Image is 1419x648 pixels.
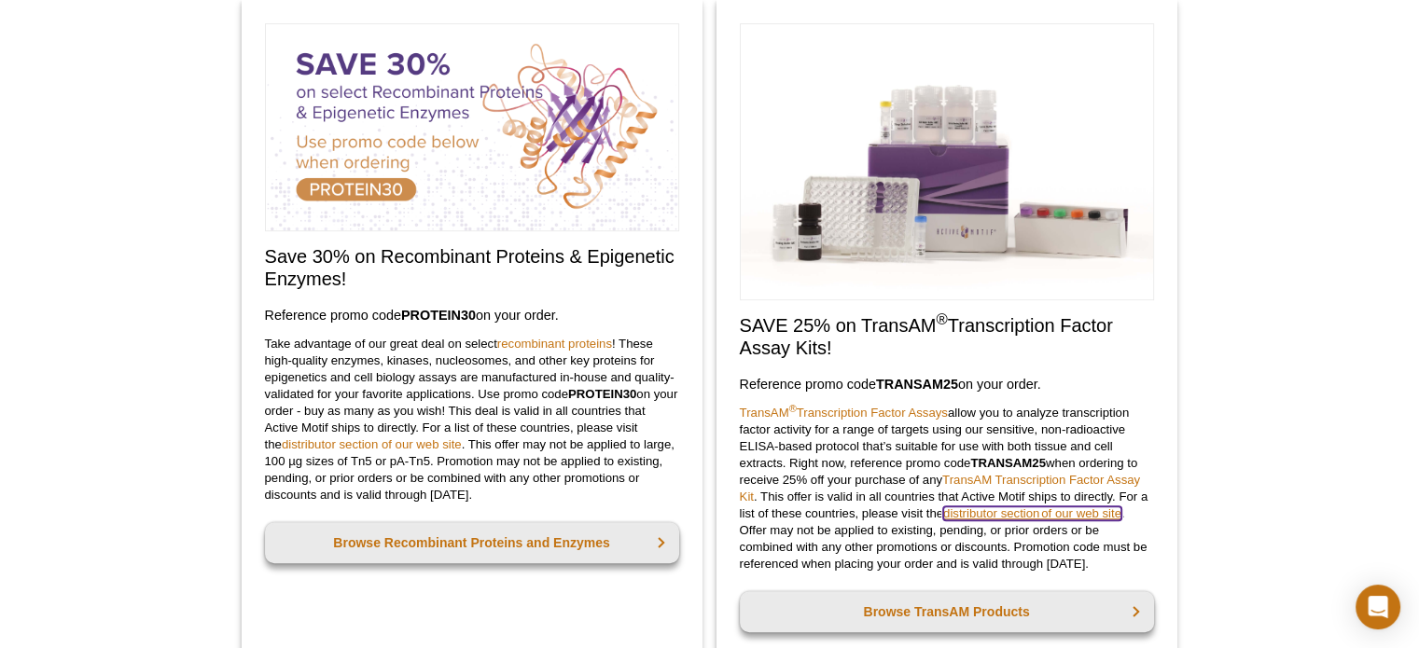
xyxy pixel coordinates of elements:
div: Open Intercom Messenger [1356,585,1400,629]
h3: Reference promo code on your order. [740,373,1154,395]
strong: PROTEIN30 [568,387,636,401]
h2: Save 30% on Recombinant Proteins & Epigenetic Enzymes! [265,245,679,290]
p: Take advantage of our great deal on select ! These high-quality enzymes, kinases, nucleosomes, an... [265,336,679,503]
a: distributor section of our web site [943,506,1121,520]
h3: Reference promo code on your order. [265,304,679,326]
img: Save on Recombinant Proteins and Enzymes [265,23,679,231]
p: allow you to analyze transcription factor activity for a range of targets using our sensitive, no... [740,405,1154,572]
strong: TRANSAM25 [970,456,1046,470]
a: Browse Recombinant Proteins and Enzymes [265,522,679,563]
img: Save on TransAM [740,23,1154,300]
a: Browse TransAM Products [740,591,1154,632]
sup: ® [789,403,797,414]
strong: TRANSAM25 [876,377,958,392]
a: distributor section of our web site [282,437,462,451]
h2: SAVE 25% on TransAM Transcription Factor Assay Kits! [740,314,1154,359]
sup: ® [936,310,947,328]
a: TransAM®Transcription Factor Assays [740,406,948,420]
a: recombinant proteins [497,337,612,351]
strong: PROTEIN30 [401,308,476,323]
